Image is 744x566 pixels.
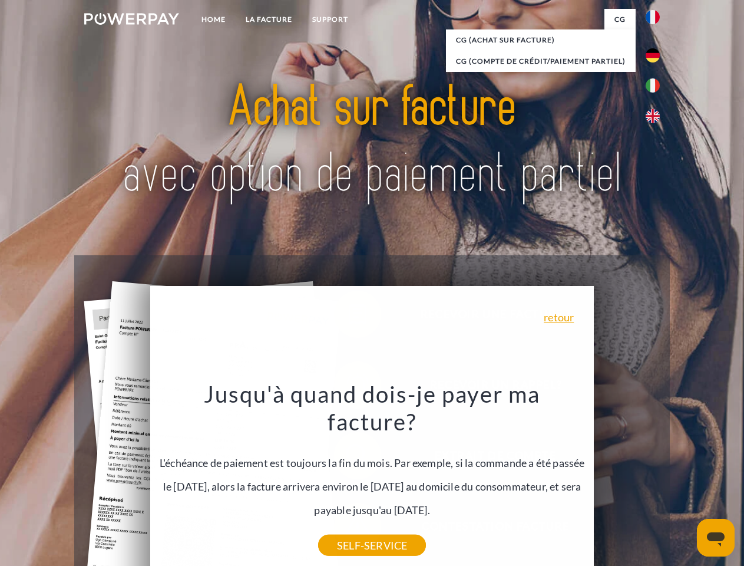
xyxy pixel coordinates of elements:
[157,380,587,545] div: L'échéance de paiement est toujours la fin du mois. Par exemple, si la commande a été passée le [...
[646,78,660,93] img: it
[544,312,574,323] a: retour
[446,51,636,72] a: CG (Compte de crédit/paiement partiel)
[646,48,660,62] img: de
[646,10,660,24] img: fr
[113,57,631,226] img: title-powerpay_fr.svg
[318,535,426,556] a: SELF-SERVICE
[302,9,358,30] a: Support
[604,9,636,30] a: CG
[236,9,302,30] a: LA FACTURE
[446,29,636,51] a: CG (achat sur facture)
[157,380,587,436] h3: Jusqu'à quand dois-je payer ma facture?
[191,9,236,30] a: Home
[84,13,179,25] img: logo-powerpay-white.svg
[646,109,660,123] img: en
[697,519,735,557] iframe: Bouton de lancement de la fenêtre de messagerie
